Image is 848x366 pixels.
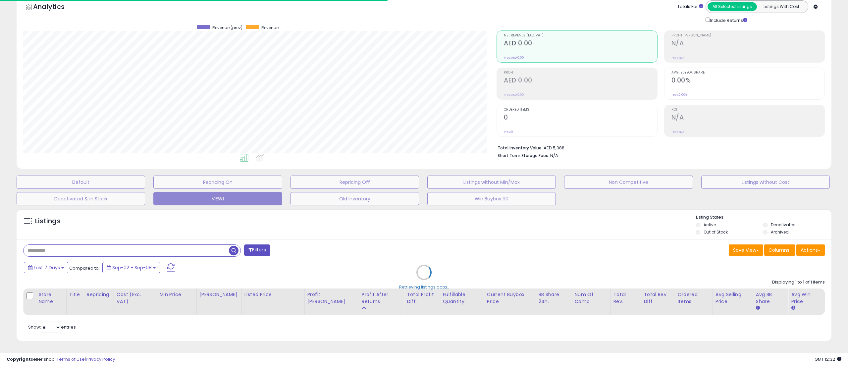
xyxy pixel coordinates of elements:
[212,25,242,30] span: Revenue (prev)
[57,356,85,362] a: Terms of Use
[498,145,543,151] b: Total Inventory Value:
[550,152,558,159] span: N/A
[671,114,824,123] h2: N/A
[427,192,556,205] button: Win Buybox 90
[701,16,755,24] div: Include Returns
[86,356,115,362] a: Privacy Policy
[671,108,824,112] span: ROI
[17,176,145,189] button: Default
[504,56,524,60] small: Prev: AED 0.00
[708,2,757,11] button: All Selected Listings
[504,39,657,48] h2: AED 0.00
[291,176,419,189] button: Repricing Off
[671,71,824,75] span: Avg. Buybox Share
[498,143,820,151] li: AED 5,088
[33,2,78,13] h5: Analytics
[671,34,824,37] span: Profit [PERSON_NAME]
[671,130,684,134] small: Prev: N/A
[504,77,657,85] h2: AED 0.00
[757,2,806,11] button: Listings With Cost
[564,176,693,189] button: Non Competitive
[7,356,115,363] div: seller snap | |
[815,356,841,362] span: 2025-09-16 12:32 GMT
[153,192,282,205] button: VIEW1
[671,93,687,97] small: Prev: 0.00%
[291,192,419,205] button: Old Inventory
[504,71,657,75] span: Profit
[504,108,657,112] span: Ordered Items
[427,176,556,189] button: Listings without Min/Max
[261,25,279,30] span: Revenue
[677,4,703,10] div: Totals For
[17,192,145,205] button: Deactivated & In Stock
[153,176,282,189] button: Repricing On
[701,176,830,189] button: Listings without Cost
[504,130,513,134] small: Prev: 0
[504,114,657,123] h2: 0
[504,93,524,97] small: Prev: AED 0.00
[671,39,824,48] h2: N/A
[498,153,549,158] b: Short Term Storage Fees:
[7,356,31,362] strong: Copyright
[399,284,449,290] div: Retrieving listings data..
[504,34,657,37] span: Net Revenue (Exc. VAT)
[671,77,824,85] h2: 0.00%
[671,56,684,60] small: Prev: N/A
